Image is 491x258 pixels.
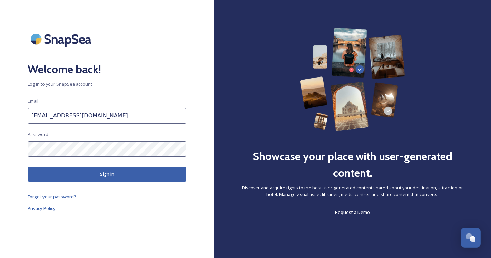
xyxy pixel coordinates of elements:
a: Forgot your password? [28,193,186,201]
a: Privacy Policy [28,204,186,213]
span: Email [28,98,38,104]
h2: Welcome back! [28,61,186,78]
span: Discover and acquire rights to the best user-generated content shared about your destination, att... [242,185,463,198]
img: SnapSea Logo [28,28,97,51]
span: Request a Demo [335,209,370,215]
span: Forgot your password? [28,194,76,200]
span: Privacy Policy [28,205,56,211]
img: 63b42ca75bacad526042e722_Group%20154-p-800.png [300,28,405,131]
span: Password [28,131,48,138]
button: Open Chat [461,228,481,248]
input: john.doe@snapsea.io [28,108,186,124]
button: Sign in [28,167,186,181]
span: Log in to your SnapSea account [28,81,186,87]
a: Request a Demo [335,208,370,216]
h2: Showcase your place with user-generated content. [242,148,463,181]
